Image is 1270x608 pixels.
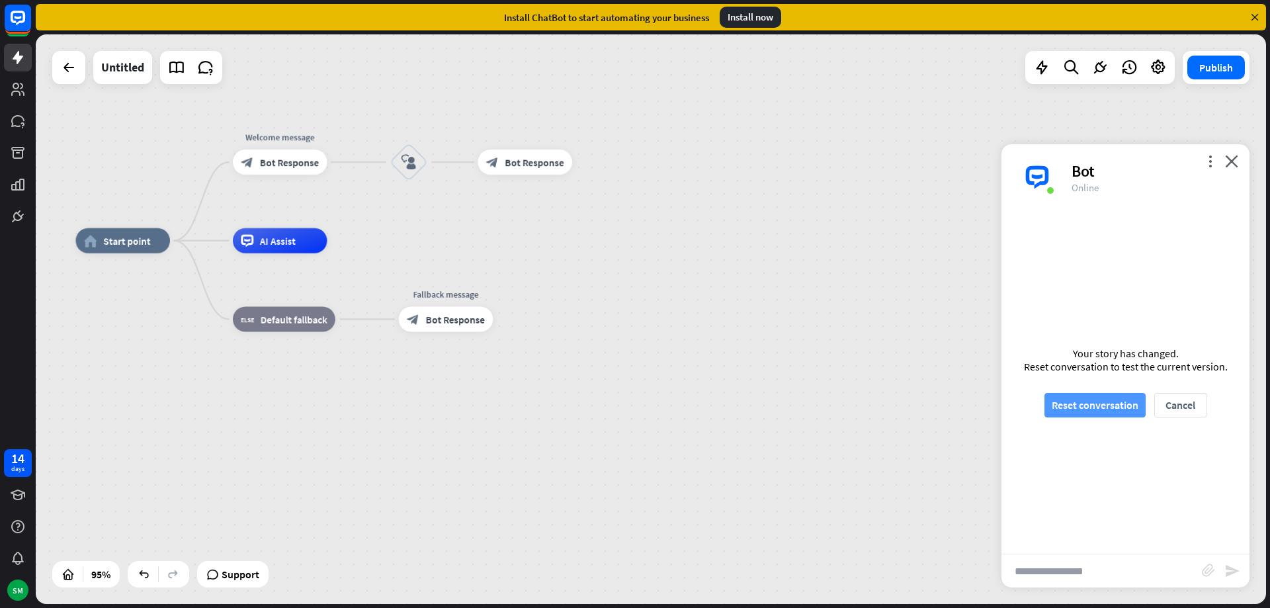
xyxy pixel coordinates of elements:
i: more_vert [1204,155,1216,167]
i: block_bot_response [486,156,499,169]
div: Online [1072,181,1234,194]
div: Reset conversation to test the current version. [1024,360,1228,373]
button: Publish [1187,56,1245,79]
a: 14 days [4,449,32,477]
div: 95% [87,564,114,585]
span: Default fallback [261,313,327,326]
div: SM [7,580,28,601]
span: Start point [103,234,150,247]
button: Cancel [1154,393,1207,417]
div: Bot [1072,161,1234,181]
div: Welcome message [224,131,337,144]
button: Reset conversation [1044,393,1146,417]
span: AI Assist [260,234,296,247]
span: Bot Response [260,156,319,169]
i: block_user_input [402,155,417,170]
span: Bot Response [426,313,485,326]
div: Fallback message [390,288,503,300]
div: Your story has changed. [1024,347,1228,360]
i: block_bot_response [241,156,253,169]
div: Install ChatBot to start automating your business [504,11,709,24]
i: block_bot_response [407,313,419,326]
i: send [1224,563,1240,579]
i: close [1225,155,1238,167]
i: block_attachment [1202,564,1215,577]
div: Install now [720,7,781,28]
i: home_2 [84,234,97,247]
span: Support [222,564,259,585]
div: Untitled [101,51,144,84]
div: days [11,464,24,474]
span: Bot Response [505,156,564,169]
button: Open LiveChat chat widget [11,5,50,45]
i: block_fallback [241,313,254,326]
div: 14 [11,453,24,464]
